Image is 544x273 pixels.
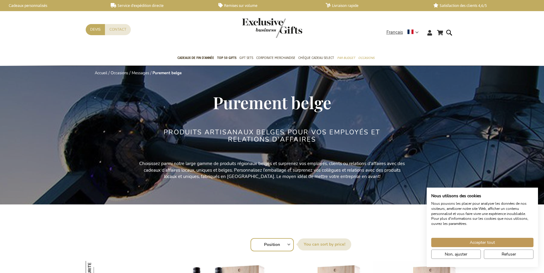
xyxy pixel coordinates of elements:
[132,70,149,76] a: Messages
[213,91,331,113] span: Purement belge
[298,238,351,250] label: [GEOGRAPHIC_DATA] par
[502,251,516,257] span: Refuser
[470,239,495,246] span: Accepter tout
[137,161,407,180] p: Choisissez parmi notre large gamme de produits régionaux belges et surprenez vos employés, client...
[431,193,533,199] h2: Nous utilisons des cookies
[159,129,385,143] h2: Produits artisanaux belges pour vos employés et relations d'affaires
[111,3,209,8] a: Service d'expédition directe
[445,251,467,257] span: Non, ajuster
[95,70,107,76] a: Accueil
[358,55,374,61] span: Occasions
[86,24,105,35] a: Devis
[218,3,316,8] a: Remises sur volume
[256,55,295,61] span: Corporate Merchandise
[484,250,533,259] button: Refuser tous les cookies
[386,29,403,36] span: Français
[431,201,533,226] p: Nous pouvons les placer pour analyser les données de nos visiteurs, améliorer notre site Web, aff...
[111,70,128,76] a: Occasions
[326,3,424,8] a: Livraison rapide
[337,55,355,61] span: Par budget
[431,250,481,259] button: Ajustez les préférences de cookie
[242,18,302,38] img: Exclusive Business gifts logo
[433,3,531,8] a: Satisfaction des clients 4,6/5
[152,70,182,76] strong: Purement belge
[298,55,334,61] span: Chèque Cadeau Select
[217,55,236,61] span: TOP 50 Gifts
[386,29,423,36] div: Français
[105,24,131,35] a: Contact
[239,55,253,61] span: Gift Sets
[3,3,101,8] a: Cadeaux personnalisés
[431,238,533,247] button: Accepter tous les cookies
[242,18,272,38] a: store logo
[177,55,214,61] span: Cadeaux de fin d’année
